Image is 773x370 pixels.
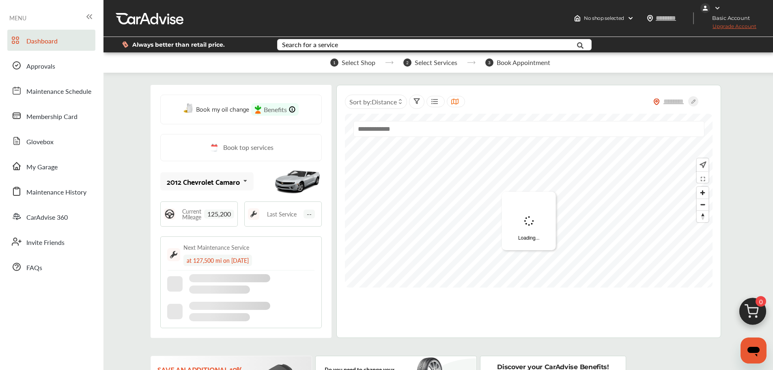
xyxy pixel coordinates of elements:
img: recenter.ce011a49.svg [698,160,706,169]
img: dollor_label_vector.a70140d1.svg [122,41,128,48]
canvas: Map [345,114,713,288]
img: WGsFRI8htEPBVLJbROoPRyZpYNWhNONpIPPETTm6eUC0GeLEiAAAAAElFTkSuQmCC [714,5,721,11]
span: Invite Friends [26,238,65,248]
a: Membership Card [7,105,95,126]
img: header-down-arrow.9dd2ce7d.svg [627,15,634,22]
span: 2 [403,58,411,67]
span: Book my oil change [196,103,249,114]
a: Book top services [160,134,322,161]
span: Sort by : [349,97,397,106]
a: Glovebox [7,130,95,151]
span: 3 [485,58,493,67]
img: mobile_7728_st0640_046.jpg [273,163,322,200]
a: Maintenance Schedule [7,80,95,101]
span: CarAdvise 360 [26,212,68,223]
a: Maintenance History [7,181,95,202]
span: Book Appointment [497,59,550,66]
span: Always better than retail price. [132,42,225,48]
img: maintenance_logo [167,248,180,261]
button: Reset bearing to north [697,210,708,222]
span: Book top services [223,143,273,153]
img: cart_icon.3d0951e8.svg [733,294,772,333]
img: stepper-arrow.e24c07c6.svg [467,61,476,64]
img: jVpblrzwTbfkPYzPPzSLxeg0AAAAASUVORK5CYII= [700,3,710,13]
div: Loading... [502,192,556,250]
div: at 127,500 mi on [DATE] [183,255,252,266]
a: Approvals [7,55,95,76]
img: steering_logo [164,208,175,220]
span: Last Service [267,211,297,217]
img: info-Icon.6181e609.svg [289,106,295,113]
span: Maintenance Schedule [26,87,91,97]
a: FAQs [7,256,95,277]
span: Upgrade Account [700,23,756,33]
img: maintenance_logo [248,208,259,220]
span: 0 [756,296,766,307]
div: Next Maintenance Service [183,243,249,251]
span: Benefits [264,105,287,114]
img: oil-change.e5047c97.svg [183,104,194,114]
span: MENU [9,15,26,21]
img: location_vector_orange.38f05af8.svg [653,98,660,105]
div: 2012 Chevrolet Camaro [167,177,240,186]
span: Dashboard [26,36,58,47]
img: location_vector.a44bc228.svg [647,15,653,22]
iframe: Button to launch messaging window [741,338,767,364]
span: Distance [372,97,397,106]
span: -- [304,210,315,219]
img: header-divider.bc55588e.svg [693,12,694,24]
button: Zoom out [697,199,708,210]
span: Reset bearing to north [697,211,708,222]
span: Select Shop [342,59,375,66]
span: My Garage [26,162,58,173]
a: Dashboard [7,30,95,51]
div: Search for a service [282,41,338,48]
img: cal_icon.0803b883.svg [209,143,219,153]
span: Current Mileage [179,208,204,220]
span: Glovebox [26,137,54,147]
span: Zoom out [697,199,708,210]
span: Basic Account [701,14,756,22]
img: header-home-logo.8d720a4f.svg [574,15,581,22]
a: My Garage [7,156,95,177]
span: 1 [330,58,338,67]
span: Maintenance History [26,187,86,198]
img: stepper-arrow.e24c07c6.svg [385,61,394,64]
button: Zoom in [697,187,708,199]
a: Invite Friends [7,231,95,252]
img: instacart-icon.73bd83c2.svg [254,105,262,114]
span: Select Services [415,59,457,66]
a: CarAdvise 360 [7,206,95,227]
span: 125,200 [204,210,234,219]
span: No shop selected [584,15,624,22]
a: Book my oil change [183,103,249,116]
span: FAQs [26,263,42,273]
span: Approvals [26,61,55,72]
span: Membership Card [26,112,78,122]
